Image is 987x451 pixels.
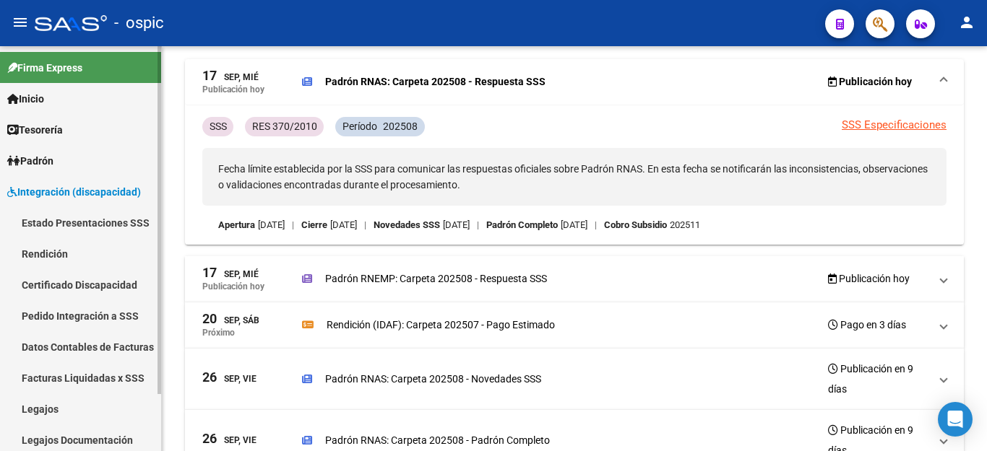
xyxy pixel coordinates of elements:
[202,432,217,445] span: 26
[258,217,285,233] p: [DATE]
[828,359,929,399] h3: Publicación en 9 días
[327,317,555,333] p: Rendición (IDAF): Carpeta 202507 - Pago Estimado
[325,432,550,448] p: Padrón RNAS: Carpeta 202508 - Padrón Completo
[202,69,217,82] span: 17
[202,312,259,328] div: Sep, Sáb
[828,71,912,92] h3: Publicación hoy
[7,153,53,169] span: Padrón
[374,217,440,233] p: Novedades SSS
[958,14,975,31] mat-icon: person
[202,432,257,447] div: Sep, Vie
[325,371,541,387] p: Padrón RNAS: Carpeta 202508 - Novedades SSS
[938,402,973,437] div: Open Intercom Messenger
[185,105,964,245] div: 17Sep, MiéPublicación hoyPadrón RNAS: Carpeta 202508 - Respuesta SSSPublicación hoy
[202,281,264,292] p: Publicación hoy
[114,7,164,39] span: - ospic
[292,217,294,233] span: |
[202,312,217,325] span: 20
[218,217,255,233] p: Apertura
[185,302,964,349] mat-expansion-panel-header: 20Sep, SábPróximoRendición (IDAF): Carpeta 202507 - Pago EstimadoPago en 3 días
[301,217,327,233] p: Cierre
[202,69,259,84] div: Sep, Mié
[202,84,264,95] p: Publicación hoy
[364,217,366,233] span: |
[7,122,63,138] span: Tesorería
[202,328,235,338] p: Próximo
[7,60,82,76] span: Firma Express
[7,184,141,200] span: Integración (discapacidad)
[595,217,597,233] span: |
[210,118,227,134] p: SSS
[202,266,259,281] div: Sep, Mié
[330,217,357,233] p: [DATE]
[202,266,217,279] span: 17
[202,371,257,386] div: Sep, Vie
[670,217,700,233] p: 202511
[486,217,558,233] p: Padrón Completo
[342,118,377,134] p: Período
[12,14,29,31] mat-icon: menu
[185,349,964,410] mat-expansion-panel-header: 26Sep, ViePadrón RNAS: Carpeta 202508 - Novedades SSSPublicación en 9 días
[561,217,587,233] p: [DATE]
[443,217,470,233] p: [DATE]
[604,217,667,233] p: Cobro Subsidio
[185,59,964,105] mat-expansion-panel-header: 17Sep, MiéPublicación hoyPadrón RNAS: Carpeta 202508 - Respuesta SSSPublicación hoy
[383,118,418,134] p: 202508
[202,148,947,206] p: Fecha límite establecida por la SSS para comunicar las respuestas oficiales sobre Padrón RNAS. En...
[828,315,906,335] h3: Pago en 3 días
[252,118,317,134] p: RES 370/2010
[185,256,964,302] mat-expansion-panel-header: 17Sep, MiéPublicación hoyPadrón RNEMP: Carpeta 202508 - Respuesta SSSPublicación hoy
[325,271,547,286] p: Padrón RNEMP: Carpeta 202508 - Respuesta SSS
[325,74,546,89] p: Padrón RNAS: Carpeta 202508 - Respuesta SSS
[477,217,479,233] span: |
[828,268,910,289] h3: Publicación hoy
[842,118,947,131] a: SSS Especificaciones
[7,91,44,107] span: Inicio
[202,371,217,384] span: 26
